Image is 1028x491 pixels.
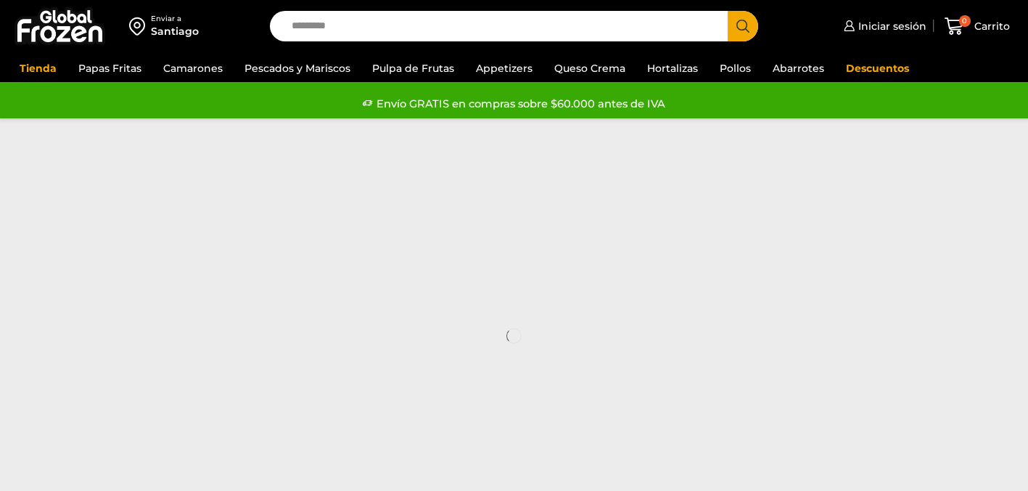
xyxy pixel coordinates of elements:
[547,54,633,82] a: Queso Crema
[237,54,358,82] a: Pescados y Mariscos
[839,54,916,82] a: Descuentos
[469,54,540,82] a: Appetizers
[129,14,151,38] img: address-field-icon.svg
[640,54,705,82] a: Hortalizas
[959,15,971,27] span: 0
[855,19,926,33] span: Iniciar sesión
[840,12,926,41] a: Iniciar sesión
[151,14,199,24] div: Enviar a
[941,9,1013,44] a: 0 Carrito
[728,11,758,41] button: Search button
[12,54,64,82] a: Tienda
[156,54,230,82] a: Camarones
[151,24,199,38] div: Santiago
[712,54,758,82] a: Pollos
[765,54,831,82] a: Abarrotes
[971,19,1010,33] span: Carrito
[71,54,149,82] a: Papas Fritas
[365,54,461,82] a: Pulpa de Frutas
